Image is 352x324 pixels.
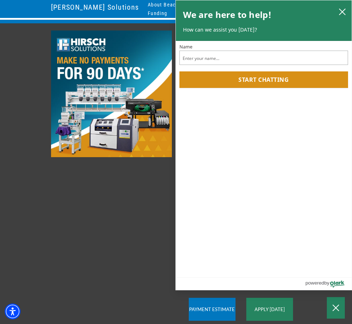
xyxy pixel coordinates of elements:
[337,6,348,17] button: close chatbox
[183,26,345,33] p: How can we assist you [DATE]?
[179,71,348,88] button: Start chatting
[305,278,324,287] span: powered
[5,304,20,319] div: Accessibility Menu
[183,8,272,22] h2: We are here to help!
[51,1,139,13] a: [PERSON_NAME] Solutions
[189,306,235,312] a: Payment Estimate
[305,278,352,290] a: Powered by Olark
[51,30,172,157] img: LIMITED TIME FINANCING OFFER - NO PAYMENTS FOR 90 DAYS!
[324,278,329,287] span: by
[179,51,348,65] input: Name
[179,44,348,49] label: Name
[255,306,285,312] a: Apply [DATE]
[327,297,345,319] button: Close Chatbox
